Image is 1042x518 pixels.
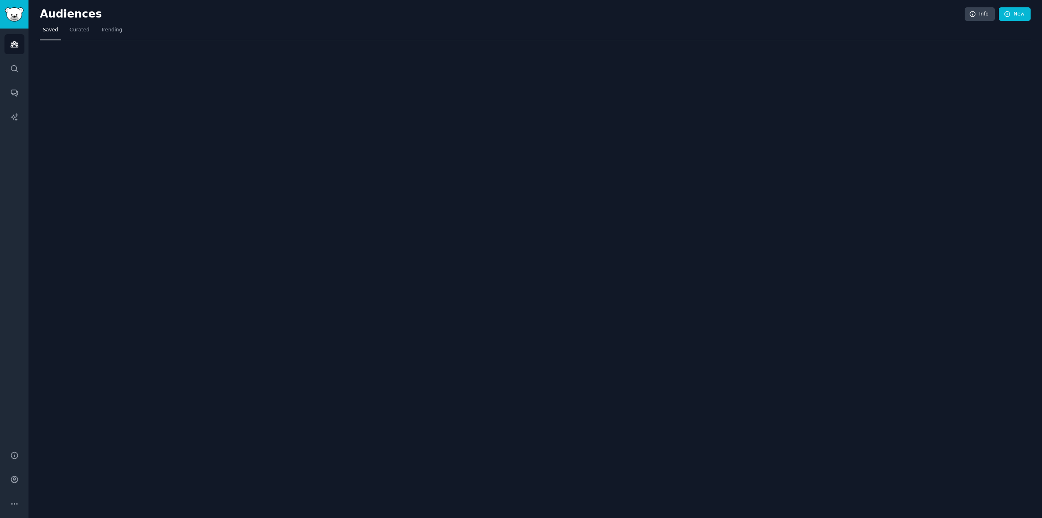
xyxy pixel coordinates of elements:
h2: Audiences [40,8,965,21]
span: Curated [70,26,90,34]
a: Curated [67,24,92,40]
a: New [999,7,1031,21]
a: Trending [98,24,125,40]
a: Info [965,7,995,21]
a: Saved [40,24,61,40]
span: Saved [43,26,58,34]
img: GummySearch logo [5,7,24,22]
span: Trending [101,26,122,34]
